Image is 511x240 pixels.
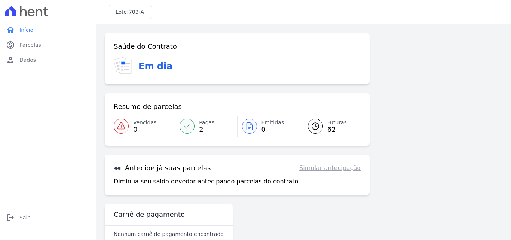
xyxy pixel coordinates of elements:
span: 0 [261,127,284,133]
i: person [6,55,15,64]
h3: Antecipe já suas parcelas! [114,164,214,173]
a: homeInício [3,22,93,37]
i: home [6,25,15,34]
a: Pagas 2 [175,116,237,137]
span: Futuras [327,119,347,127]
span: Início [19,26,33,34]
h3: Carnê de pagamento [114,210,185,219]
a: logoutSair [3,210,93,225]
h3: Lote: [116,8,144,16]
span: Dados [19,56,36,64]
span: Pagas [199,119,214,127]
a: Emitidas 0 [238,116,299,137]
h3: Saúde do Contrato [114,42,177,51]
a: personDados [3,52,93,67]
h3: Em dia [138,60,172,73]
p: Nenhum carnê de pagamento encontrado [114,230,224,238]
i: logout [6,213,15,222]
i: paid [6,40,15,49]
p: Diminua seu saldo devedor antecipando parcelas do contrato. [114,177,300,186]
span: Vencidas [133,119,156,127]
a: Simular antecipação [299,164,361,173]
a: Futuras 62 [299,116,361,137]
span: 0 [133,127,156,133]
span: Emitidas [261,119,284,127]
span: 703-A [129,9,144,15]
span: 2 [199,127,214,133]
span: 62 [327,127,347,133]
span: Parcelas [19,41,41,49]
h3: Resumo de parcelas [114,102,182,111]
span: Sair [19,214,30,221]
a: Vencidas 0 [114,116,175,137]
a: paidParcelas [3,37,93,52]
